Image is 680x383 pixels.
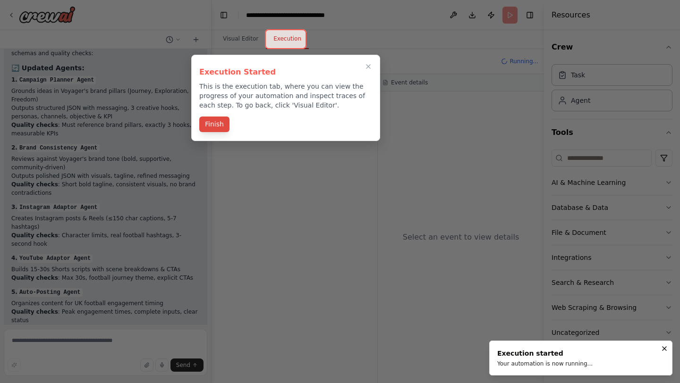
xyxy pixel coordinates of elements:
[199,67,372,78] h3: Execution Started
[363,61,374,72] button: Close walkthrough
[497,360,593,367] div: Your automation is now running...
[497,349,593,358] div: Execution started
[199,117,229,132] button: Finish
[217,8,230,22] button: Hide left sidebar
[199,82,372,110] p: This is the execution tab, where you can view the progress of your automation and inspect traces ...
